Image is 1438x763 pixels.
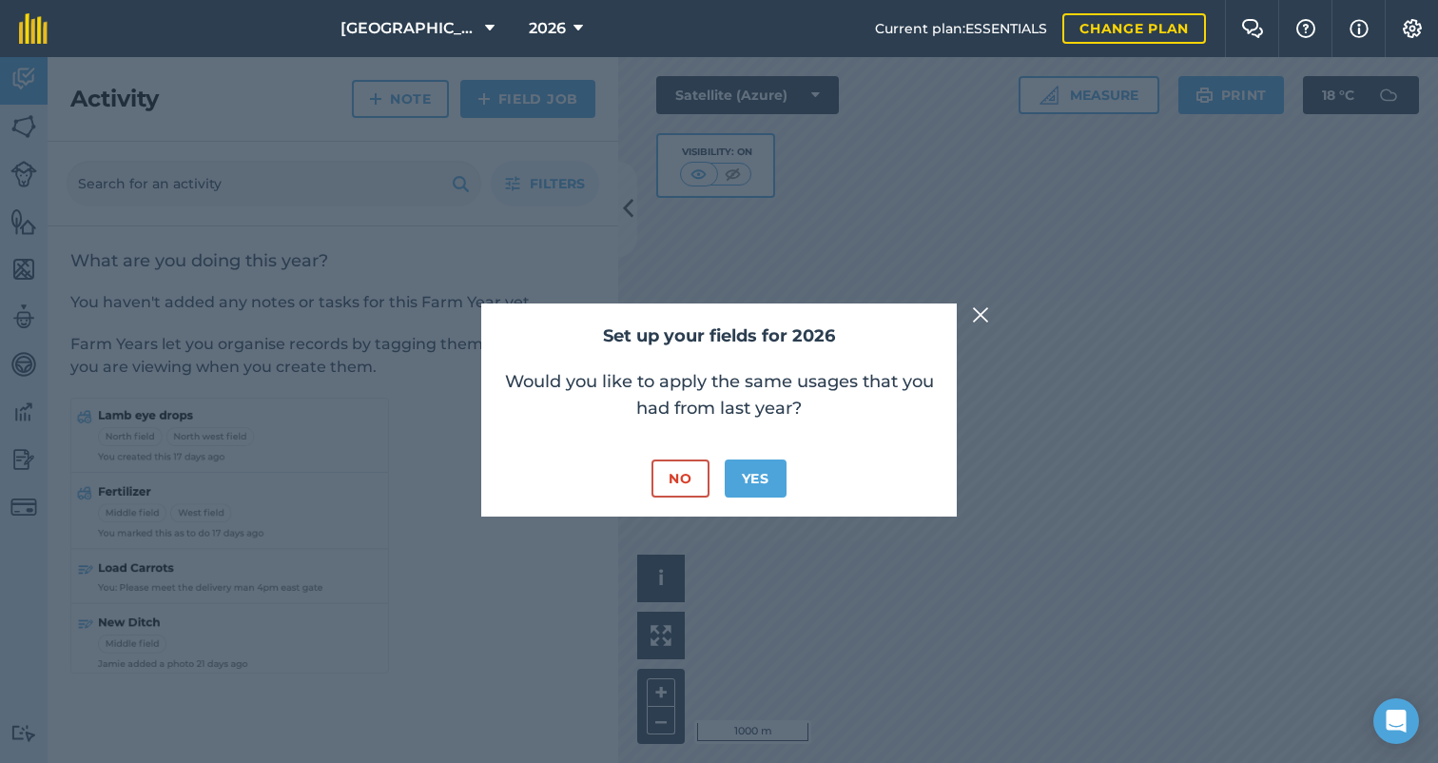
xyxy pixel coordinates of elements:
img: A cog icon [1401,19,1424,38]
div: Open Intercom Messenger [1373,698,1419,744]
span: 2026 [529,17,566,40]
img: svg+xml;base64,PHN2ZyB4bWxucz0iaHR0cDovL3d3dy53My5vcmcvMjAwMC9zdmciIHdpZHRoPSIyMiIgaGVpZ2h0PSIzMC... [972,303,989,326]
span: Current plan : ESSENTIALS [875,18,1047,39]
h2: Set up your fields for 2026 [500,323,938,350]
img: A question mark icon [1294,19,1317,38]
button: Yes [725,460,787,498]
img: Two speech bubbles overlapping with the left bubble in the forefront [1241,19,1264,38]
img: fieldmargin Logo [19,13,48,44]
button: No [651,460,709,498]
span: [GEOGRAPHIC_DATA] [340,17,477,40]
p: Would you like to apply the same usages that you had from last year? [500,368,938,421]
img: svg+xml;base64,PHN2ZyB4bWxucz0iaHR0cDovL3d3dy53My5vcmcvMjAwMC9zdmciIHdpZHRoPSIxNyIgaGVpZ2h0PSIxNy... [1350,17,1369,40]
a: Change plan [1062,13,1206,44]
